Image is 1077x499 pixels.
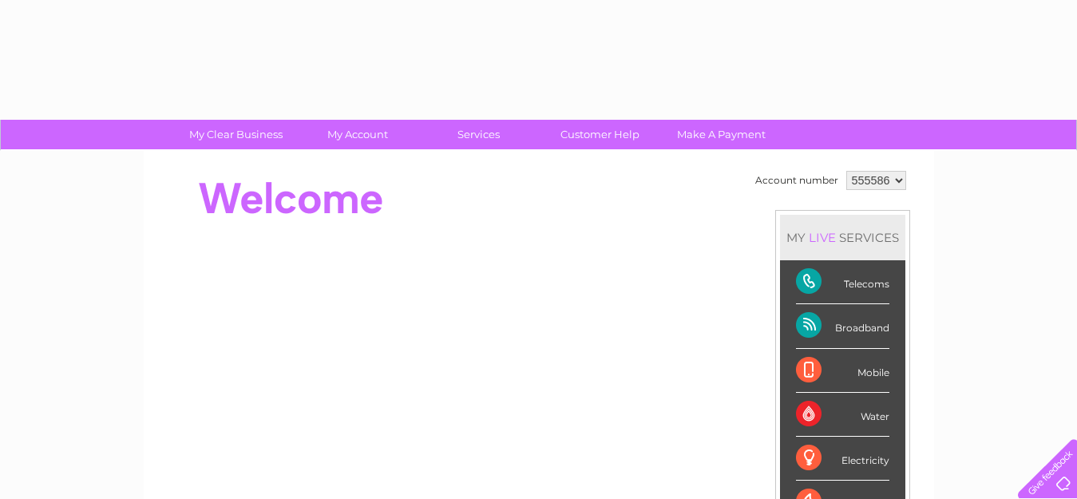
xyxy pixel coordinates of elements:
[534,120,666,149] a: Customer Help
[796,304,889,348] div: Broadband
[655,120,787,149] a: Make A Payment
[170,120,302,149] a: My Clear Business
[291,120,423,149] a: My Account
[796,349,889,393] div: Mobile
[796,260,889,304] div: Telecoms
[780,215,905,260] div: MY SERVICES
[413,120,544,149] a: Services
[796,437,889,481] div: Electricity
[751,167,842,194] td: Account number
[806,230,839,245] div: LIVE
[796,393,889,437] div: Water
